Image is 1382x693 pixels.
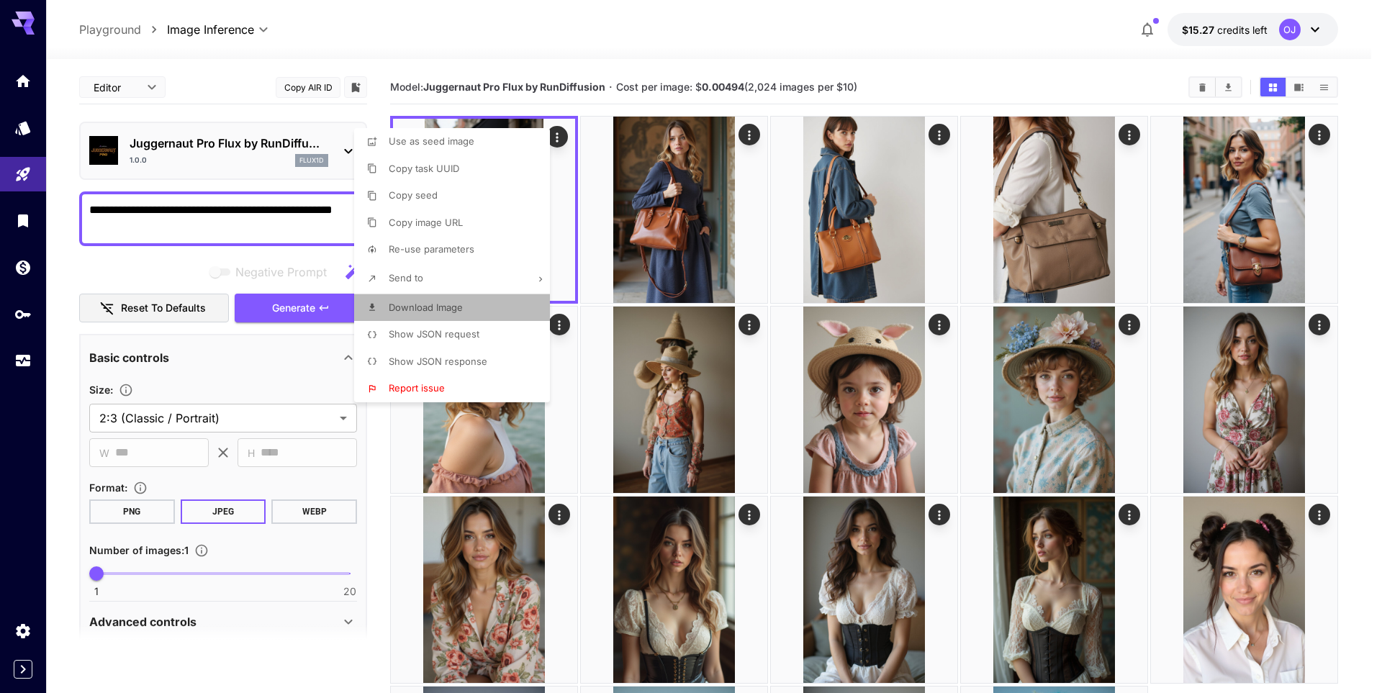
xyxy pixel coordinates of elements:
span: Copy task UUID [389,163,459,174]
span: Copy image URL [389,217,463,228]
span: Download Image [389,302,463,313]
span: Show JSON response [389,355,487,367]
span: Show JSON request [389,328,479,340]
span: Send to [389,272,423,284]
span: Report issue [389,382,445,394]
span: Re-use parameters [389,243,474,255]
span: Use as seed image [389,135,474,147]
span: Copy seed [389,189,438,201]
